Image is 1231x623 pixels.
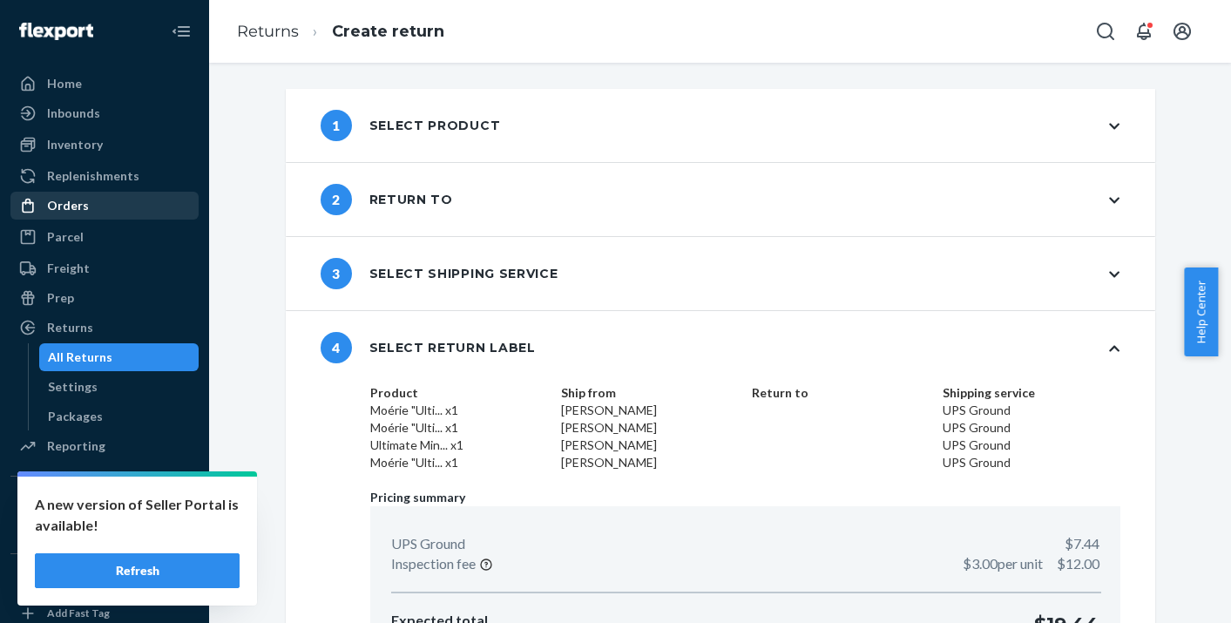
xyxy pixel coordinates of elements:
[10,284,199,312] a: Prep
[370,402,547,419] dd: Moérie "Ulti... x1
[223,6,458,58] ol: breadcrumbs
[321,184,453,215] div: Return to
[10,254,199,282] a: Freight
[10,525,199,546] a: Add Integration
[370,384,547,402] dt: Product
[321,184,352,215] span: 2
[47,167,139,185] div: Replenishments
[321,258,558,289] div: Select shipping service
[10,491,199,518] button: Integrations
[10,314,199,342] a: Returns
[10,162,199,190] a: Replenishments
[321,110,352,141] span: 1
[47,105,100,122] div: Inbounds
[561,419,738,437] dd: [PERSON_NAME]
[47,228,84,246] div: Parcel
[391,534,465,554] p: UPS Ground
[561,402,738,419] dd: [PERSON_NAME]
[35,494,240,536] p: A new version of Seller Portal is available!
[752,384,929,402] dt: Return to
[39,343,200,371] a: All Returns
[963,554,1099,574] p: $12.00
[943,454,1119,471] dd: UPS Ground
[10,432,199,460] a: Reporting
[47,606,110,620] div: Add Fast Tag
[10,568,199,596] button: Fast Tags
[10,131,199,159] a: Inventory
[1165,14,1200,49] button: Open account menu
[321,258,352,289] span: 3
[370,454,547,471] dd: Moérie "Ulti... x1
[47,197,89,214] div: Orders
[47,319,93,336] div: Returns
[48,408,103,425] div: Packages
[47,289,74,307] div: Prep
[1065,534,1099,554] p: $7.44
[561,384,738,402] dt: Ship from
[19,23,93,40] img: Flexport logo
[943,384,1119,402] dt: Shipping service
[10,70,199,98] a: Home
[47,437,105,455] div: Reporting
[1126,14,1161,49] button: Open notifications
[943,437,1119,454] dd: UPS Ground
[35,553,240,588] button: Refresh
[164,14,199,49] button: Close Navigation
[943,402,1119,419] dd: UPS Ground
[48,378,98,396] div: Settings
[10,223,199,251] a: Parcel
[370,489,1119,506] p: Pricing summary
[321,110,501,141] div: Select product
[10,192,199,220] a: Orders
[47,136,103,153] div: Inventory
[561,454,738,471] dd: [PERSON_NAME]
[1184,267,1218,356] button: Help Center
[39,373,200,401] a: Settings
[237,22,299,41] a: Returns
[1088,14,1123,49] button: Open Search Box
[332,22,444,41] a: Create return
[943,419,1119,437] dd: UPS Ground
[561,437,738,454] dd: [PERSON_NAME]
[321,332,352,363] span: 4
[321,332,536,363] div: Select return label
[370,437,547,454] dd: Ultimate Min... x1
[963,555,1043,572] span: $3.00 per unit
[48,349,112,366] div: All Returns
[47,260,90,277] div: Freight
[391,554,476,574] p: Inspection fee
[39,403,200,430] a: Packages
[370,419,547,437] dd: Moérie "Ulti... x1
[47,75,82,92] div: Home
[10,99,199,127] a: Inbounds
